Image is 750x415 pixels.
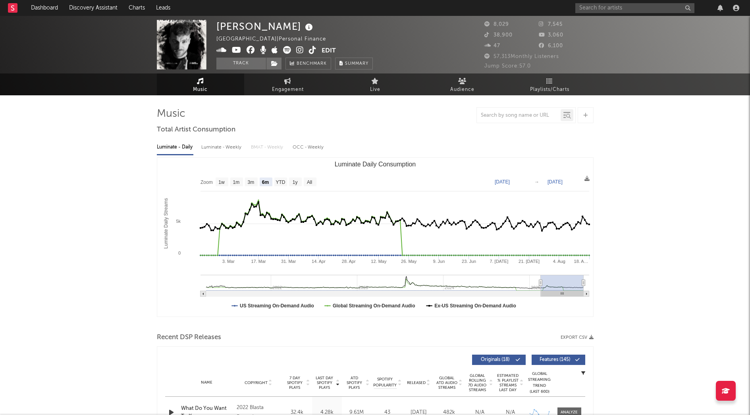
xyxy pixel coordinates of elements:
[539,33,563,38] span: 3,060
[530,85,569,95] span: Playlists/Charts
[506,73,594,95] a: Playlists/Charts
[539,43,563,48] span: 6,100
[272,85,304,95] span: Engagement
[484,33,513,38] span: 38,900
[218,180,225,185] text: 1w
[251,259,266,264] text: 17. Mar
[312,259,326,264] text: 14. Apr
[216,20,315,33] div: [PERSON_NAME]
[157,333,221,342] span: Recent DSP Releases
[484,64,531,69] span: Jump Score: 57.0
[293,141,324,154] div: OCC - Weekly
[484,43,500,48] span: 47
[176,219,181,224] text: 5k
[335,58,373,69] button: Summary
[201,141,243,154] div: Luminate - Weekly
[371,259,387,264] text: 12. May
[334,161,416,168] text: Luminate Daily Consumption
[276,180,285,185] text: YTD
[539,22,563,27] span: 7,545
[433,259,445,264] text: 9. Jun
[157,141,193,154] div: Luminate - Daily
[281,259,296,264] text: 31. Mar
[233,180,239,185] text: 1m
[181,380,233,386] div: Name
[345,62,368,66] span: Summary
[490,259,508,264] text: 7. [DATE]
[178,251,180,255] text: 0
[247,180,254,185] text: 3m
[332,73,419,95] a: Live
[201,180,213,185] text: Zoom
[534,179,539,185] text: →
[245,380,268,385] span: Copyright
[484,54,559,59] span: 57,313 Monthly Listeners
[548,179,563,185] text: [DATE]
[575,3,694,13] input: Search for artists
[284,376,305,390] span: 7 Day Spotify Plays
[314,376,335,390] span: Last Day Spotify Plays
[528,371,551,395] div: Global Streaming Trend (Last 60D)
[574,259,588,264] text: 18. A…
[484,22,509,27] span: 8,029
[157,125,235,135] span: Total Artist Consumption
[157,158,593,317] svg: Luminate Daily Consumption
[532,355,585,365] button: Features(145)
[477,112,561,119] input: Search by song name or URL
[472,355,526,365] button: Originals(18)
[519,259,540,264] text: 21. [DATE]
[450,85,474,95] span: Audience
[297,59,327,69] span: Benchmark
[216,35,335,44] div: [GEOGRAPHIC_DATA] | Personal Finance
[561,335,594,340] button: Export CSV
[407,380,426,385] span: Released
[467,373,488,392] span: Global Rolling 7D Audio Streams
[332,303,415,309] text: Global Streaming On-Demand Audio
[537,357,573,362] span: Features ( 145 )
[222,259,235,264] text: 3. Mar
[477,357,514,362] span: Originals ( 18 )
[495,179,510,185] text: [DATE]
[262,180,268,185] text: 6m
[240,303,314,309] text: US Streaming On-Demand Audio
[292,180,297,185] text: 1y
[244,73,332,95] a: Engagement
[285,58,331,69] a: Benchmark
[462,259,476,264] text: 23. Jun
[401,259,417,264] text: 26. May
[341,259,355,264] text: 28. Apr
[497,373,519,392] span: Estimated % Playlist Streams Last Day
[193,85,208,95] span: Music
[157,73,244,95] a: Music
[216,58,266,69] button: Track
[553,259,565,264] text: 4. Aug
[419,73,506,95] a: Audience
[370,85,380,95] span: Live
[373,376,397,388] span: Spotify Popularity
[436,376,458,390] span: Global ATD Audio Streams
[434,303,516,309] text: Ex-US Streaming On-Demand Audio
[344,376,365,390] span: ATD Spotify Plays
[307,180,312,185] text: All
[322,46,336,56] button: Edit
[163,198,169,249] text: Luminate Daily Streams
